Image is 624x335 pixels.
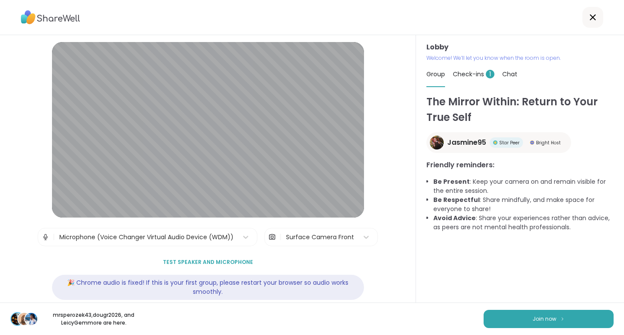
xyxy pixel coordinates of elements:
p: mrsperozek43 , dougr2026 , and LeicyGem more are here. [45,311,142,327]
img: ShareWell Logo [21,7,80,27]
span: Test speaker and microphone [163,258,253,266]
h1: The Mirror Within: Return to Your True Self [426,94,614,125]
li: : Share your experiences rather than advice, as peers are not mental health professionals. [433,214,614,232]
h3: Lobby [426,42,614,52]
span: | [279,228,282,246]
span: Star Peer [499,140,520,146]
img: Microphone [42,228,49,246]
span: Chat [502,70,517,78]
b: Be Respectful [433,195,480,204]
img: mrsperozek43 [11,313,23,325]
span: Check-ins [453,70,494,78]
li: : Keep your camera on and remain visible for the entire session. [433,177,614,195]
img: Bright Host [530,140,534,145]
button: Join now [484,310,614,328]
span: | [53,228,55,246]
h3: Friendly reminders: [426,160,614,170]
img: ShareWell Logomark [560,316,565,321]
span: Group [426,70,445,78]
span: Join now [533,315,556,323]
button: Test speaker and microphone [159,253,257,271]
div: Surface Camera Front [286,233,354,242]
img: Star Peer [493,140,497,145]
span: Bright Host [536,140,561,146]
img: Camera [268,228,276,246]
p: Welcome! We’ll let you know when the room is open. [426,54,614,62]
img: LeicyGem [25,313,37,325]
div: Microphone (Voice Changer Virtual Audio Device (WDM)) [59,233,234,242]
span: Jasmine95 [447,137,486,148]
img: Jasmine95 [430,136,444,150]
div: 🎉 Chrome audio is fixed! If this is your first group, please restart your browser so audio works ... [52,275,364,300]
b: Avoid Advice [433,214,476,222]
b: Be Present [433,177,470,186]
li: : Share mindfully, and make space for everyone to share! [433,195,614,214]
span: 1 [486,70,494,78]
a: Jasmine95Jasmine95Star PeerStar PeerBright HostBright Host [426,132,571,153]
img: dougr2026 [18,313,30,325]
